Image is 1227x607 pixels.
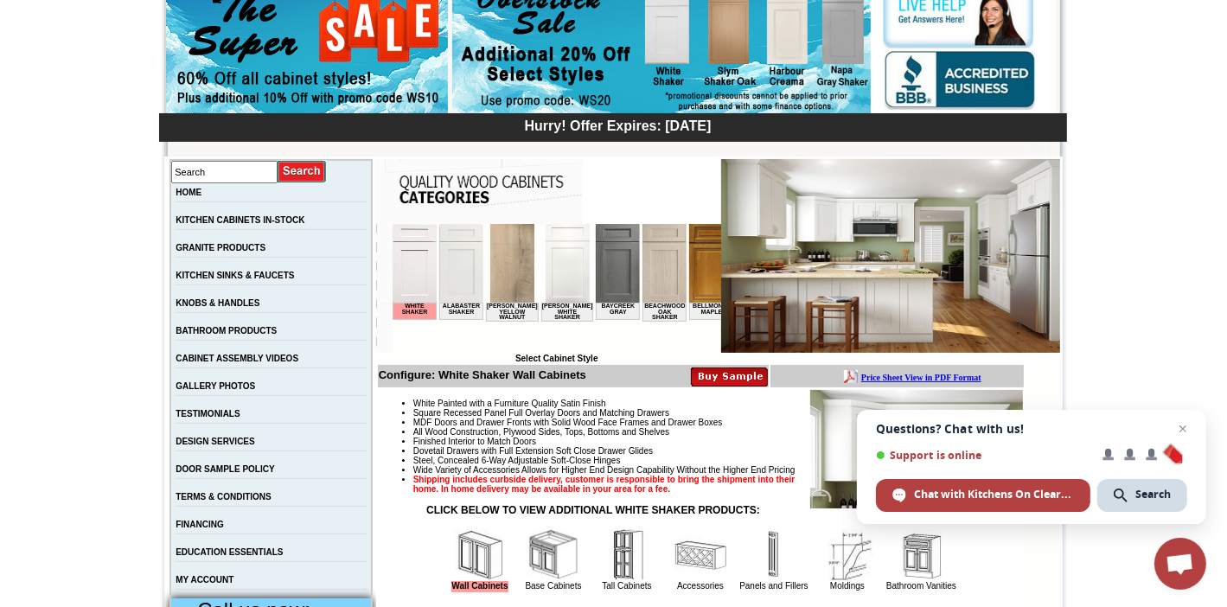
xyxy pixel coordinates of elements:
a: KNOBS & HANDLES [176,298,259,308]
li: All Wood Construction, Plywood Sides, Tops, Bottoms and Shelves [413,427,1023,437]
img: Accessories [674,529,726,581]
span: Search [1135,487,1171,502]
a: DESIGN SERVICES [176,437,255,446]
span: Close chat [1173,419,1193,439]
a: Wall Cabinets [451,581,508,592]
li: Dovetail Drawers with Full Extension Soft Close Drawer Glides [413,446,1023,456]
li: Steel, Concealed 6-Way Adjustable Soft-Close Hinges [413,456,1023,465]
img: Bathroom Vanities [895,529,947,581]
strong: Shipping includes curbside delivery, customer is responsible to bring the shipment into their hom... [413,475,796,494]
div: Chat with Kitchens On Clearance [876,479,1090,512]
div: Search [1097,479,1187,512]
li: Finished Interior to Match Doors [413,437,1023,446]
b: Price Sheet View in PDF Format [20,7,140,16]
iframe: Browser incompatible [393,224,721,354]
b: Select Cabinet Style [515,354,598,363]
span: Questions? Chat with us! [876,422,1187,436]
img: pdf.png [3,4,16,18]
li: Square Recessed Panel Full Overlay Doors and Matching Drawers [413,408,1023,418]
a: FINANCING [176,520,224,529]
td: Bellmonte Maple [297,79,341,96]
div: Open chat [1154,538,1206,590]
img: Base Cabinets [527,529,579,581]
a: Bathroom Vanities [886,581,956,591]
a: CABINET ASSEMBLY VIDEOS [176,354,298,363]
b: Configure: White Shaker Wall Cabinets [379,368,586,381]
a: GRANITE PRODUCTS [176,243,265,252]
img: White Shaker [721,159,1060,353]
span: Support is online [876,449,1090,462]
img: Tall Cabinets [601,529,653,581]
a: Tall Cabinets [602,581,651,591]
a: DOOR SAMPLE POLICY [176,464,274,474]
a: BATHROOM PRODUCTS [176,326,277,335]
li: White Painted with a Furniture Quality Satin Finish [413,399,1023,408]
a: TESTIMONIALS [176,409,240,419]
li: Wide Variety of Accessories Allows for Higher End Design Capability Without the Higher End Pricing [413,465,1023,475]
a: Price Sheet View in PDF Format [20,3,140,17]
span: Chat with Kitchens On Clearance [914,487,1074,502]
a: Moldings [830,581,865,591]
a: KITCHEN CABINETS IN-STOCK [176,215,304,225]
a: GALLERY PHOTOS [176,381,255,391]
img: Wall Cabinets [454,529,506,581]
a: Accessories [677,581,724,591]
a: EDUCATION ESSENTIALS [176,547,283,557]
img: Product Image [810,390,1023,508]
img: Panels and Fillers [748,529,800,581]
a: HOME [176,188,201,197]
img: Moldings [821,529,873,581]
a: Base Cabinets [525,581,581,591]
a: KITCHEN SINKS & FAUCETS [176,271,294,280]
input: Submit [278,160,327,183]
strong: CLICK BELOW TO VIEW ADDITIONAL WHITE SHAKER PRODUCTS: [426,504,760,516]
div: Hurry! Offer Expires: [DATE] [168,116,1067,134]
a: TERMS & CONDITIONS [176,492,272,502]
a: MY ACCOUNT [176,575,233,585]
li: MDF Doors and Drawer Fronts with Solid Wood Face Frames and Drawer Boxes [413,418,1023,427]
a: Panels and Fillers [739,581,808,591]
